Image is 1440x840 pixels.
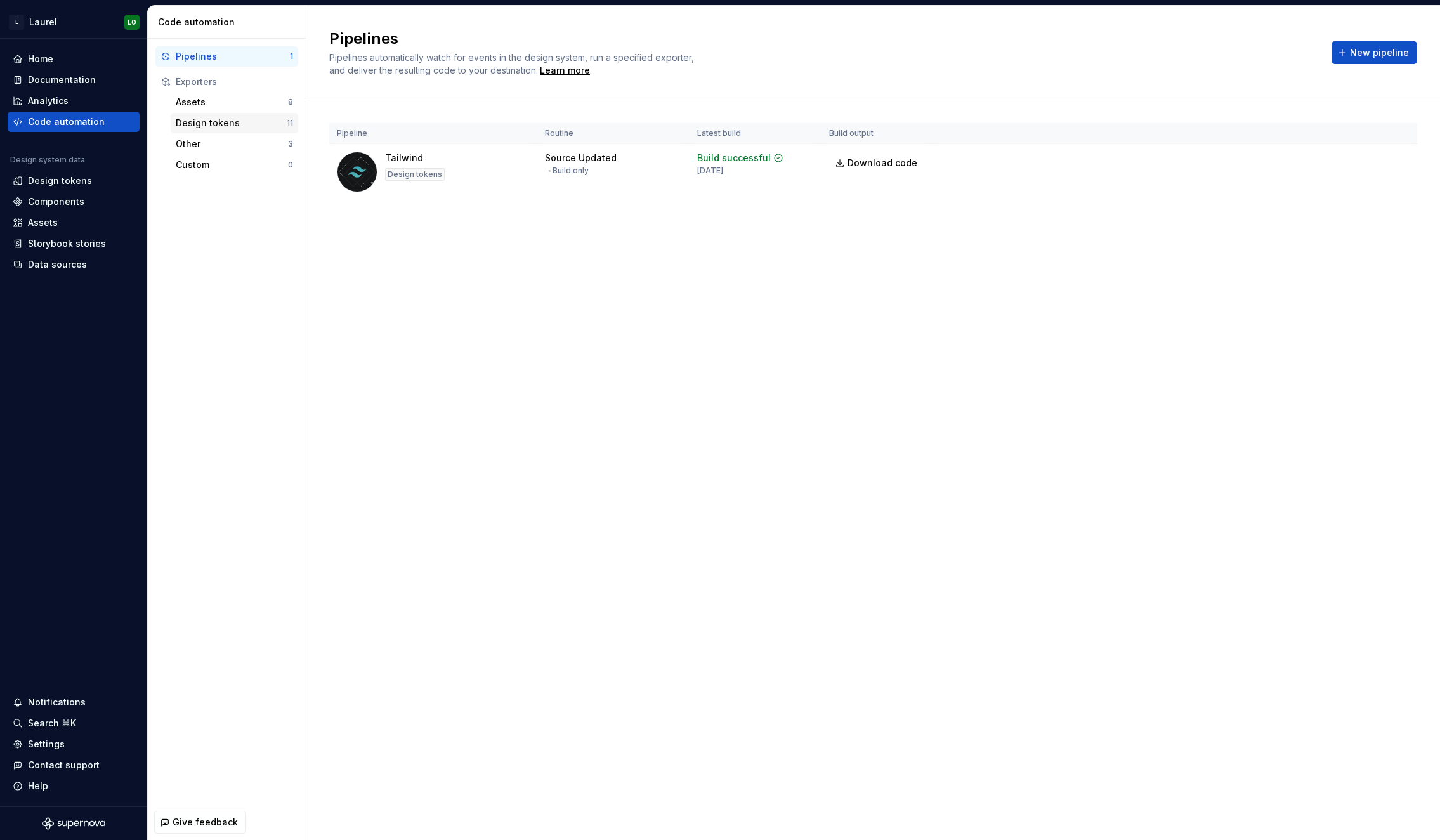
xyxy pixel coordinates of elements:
button: Other3 [171,134,298,154]
a: Documentation [8,70,140,90]
div: L [9,15,24,30]
div: 11 [287,118,293,128]
svg: Supernova Logo [42,817,105,830]
div: Search ⌘K [28,717,76,730]
div: Code automation [158,16,301,29]
div: Build successful [697,152,771,164]
h2: Pipelines [329,29,1316,49]
div: Pipelines [176,50,290,63]
div: Design tokens [176,117,287,129]
span: Give feedback [173,816,238,829]
div: Settings [28,738,65,751]
div: [DATE] [697,166,723,176]
span: New pipeline [1350,46,1409,59]
div: Design tokens [385,168,445,181]
div: Other [176,138,288,150]
div: Exporters [176,75,293,88]
button: Notifications [8,692,140,712]
div: Documentation [28,74,96,86]
button: Search ⌘K [8,713,140,733]
th: Latest build [690,123,821,144]
a: Storybook stories [8,233,140,254]
th: Routine [537,123,690,144]
button: Assets8 [171,92,298,112]
a: Code automation [8,112,140,132]
a: Design tokens [8,171,140,191]
div: 1 [290,51,293,62]
button: Help [8,776,140,796]
button: Give feedback [154,811,246,834]
button: New pipeline [1332,41,1417,64]
a: Data sources [8,254,140,275]
div: Data sources [28,258,87,271]
div: Design system data [10,155,85,165]
div: 3 [288,139,293,149]
div: 8 [288,97,293,107]
span: Pipelines automatically watch for events in the design system, run a specified exporter, and deli... [329,52,697,75]
button: Pipelines1 [155,46,298,67]
a: Analytics [8,91,140,111]
div: LO [128,17,136,27]
div: Help [28,780,48,792]
button: Custom0 [171,155,298,175]
th: Pipeline [329,123,537,144]
div: Assets [28,216,58,229]
div: Assets [176,96,288,108]
div: Laurel [29,16,57,29]
a: Home [8,49,140,69]
div: → Build only [545,166,589,176]
button: Contact support [8,755,140,775]
th: Build output [821,123,933,144]
div: Design tokens [28,174,92,187]
a: Download code [829,152,926,174]
div: Storybook stories [28,237,106,250]
div: Contact support [28,759,100,771]
a: Components [8,192,140,212]
div: Components [28,195,84,208]
button: Design tokens11 [171,113,298,133]
div: Code automation [28,115,105,128]
div: 0 [288,160,293,170]
div: Notifications [28,696,86,709]
div: Custom [176,159,288,171]
button: LLaurelLO [3,8,145,36]
a: Learn more [540,64,590,77]
div: Tailwind [385,152,423,164]
span: Download code [848,157,917,169]
span: . [538,66,592,75]
a: Assets [8,213,140,233]
div: Home [28,53,53,65]
a: Settings [8,734,140,754]
div: Source Updated [545,152,617,164]
div: Analytics [28,95,69,107]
